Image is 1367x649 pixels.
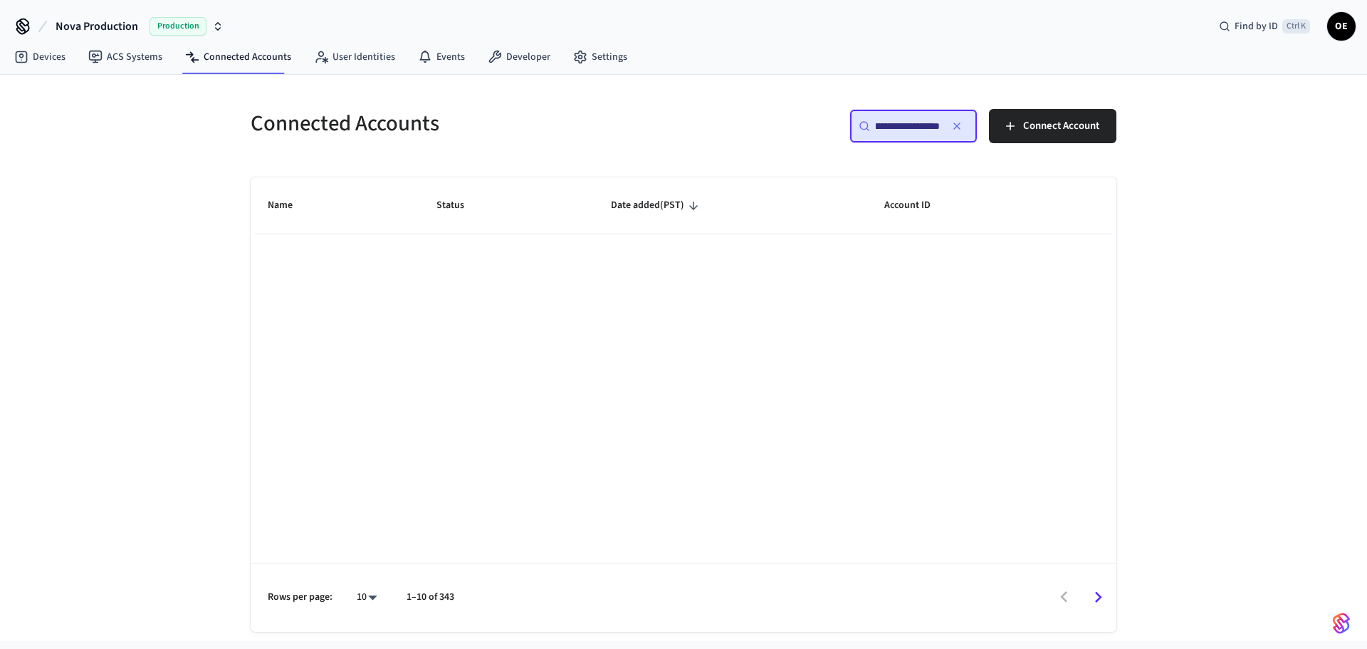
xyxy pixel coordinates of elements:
[251,109,675,138] h5: Connected Accounts
[407,590,454,605] p: 1–10 of 343
[476,44,562,70] a: Developer
[1329,14,1354,39] span: OE
[1208,14,1321,39] div: Find by IDCtrl K
[268,590,332,605] p: Rows per page:
[611,194,703,217] span: Date added(PST)
[303,44,407,70] a: User Identities
[989,109,1116,143] button: Connect Account
[350,587,384,608] div: 10
[251,177,1116,234] table: sticky table
[174,44,303,70] a: Connected Accounts
[884,194,949,217] span: Account ID
[268,194,311,217] span: Name
[1333,612,1350,635] img: SeamLogoGradient.69752ec5.svg
[1235,19,1278,33] span: Find by ID
[562,44,639,70] a: Settings
[77,44,174,70] a: ACS Systems
[1282,19,1310,33] span: Ctrl K
[1023,117,1099,135] span: Connect Account
[1081,581,1115,614] button: Go to next page
[150,17,206,36] span: Production
[56,18,138,35] span: Nova Production
[407,44,476,70] a: Events
[3,44,77,70] a: Devices
[1327,12,1356,41] button: OE
[436,194,483,217] span: Status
